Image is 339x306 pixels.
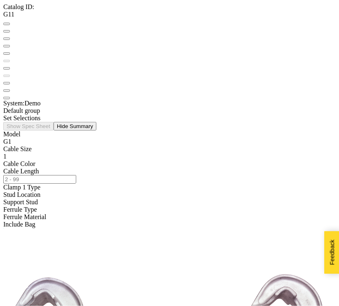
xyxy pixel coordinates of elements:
button: Show Spec Sheet [3,122,54,131]
div: Cable Size [3,145,336,160]
div: G1 [3,138,336,145]
div: Catalog ID: [3,3,336,11]
div: Ferrule Material [3,213,336,221]
div: Stud Location [3,191,336,199]
div: Cable Length [3,168,336,175]
div: System: Demo [3,100,336,107]
div: Set Selections [3,114,336,122]
button: Hide Summary [54,122,96,131]
div: Default group [3,107,336,114]
div: Cable Color [3,160,336,168]
div: 1 [3,153,336,160]
div: Support Stud [3,199,336,206]
input: 2 - 99 [3,175,76,184]
div: Clamp 1 Type [3,184,336,191]
div: Model [3,131,336,145]
div: G11 [3,11,336,18]
div: Ferrule Type [3,206,336,213]
div: Include Bag [3,221,336,228]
